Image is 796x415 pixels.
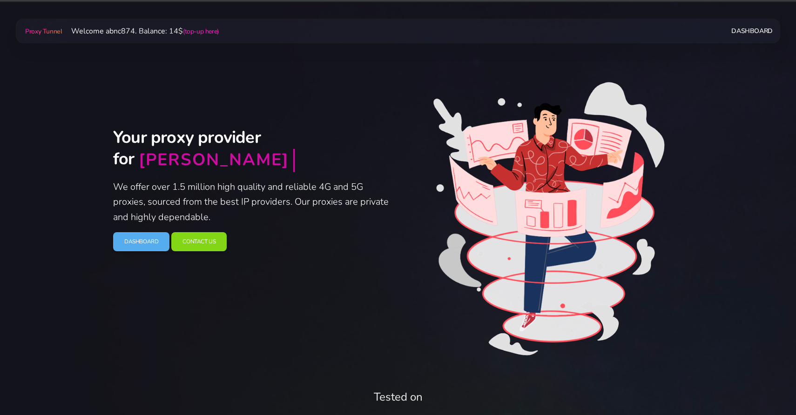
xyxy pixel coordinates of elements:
a: Dashboard [731,22,772,40]
a: Contact Us [171,232,227,251]
span: Welcome abnc874. Balance: 14$ [64,26,219,36]
h2: Your proxy provider for [113,127,392,172]
p: We offer over 1.5 million high quality and reliable 4G and 5G proxies, sourced from the best IP p... [113,180,392,225]
a: (top-up here) [183,27,219,36]
span: Proxy Tunnel [25,27,62,36]
a: Proxy Tunnel [23,24,64,39]
div: [PERSON_NAME] [139,149,289,171]
iframe: Webchat Widget [751,370,784,403]
a: Dashboard [113,232,169,251]
div: Tested on [119,388,677,405]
